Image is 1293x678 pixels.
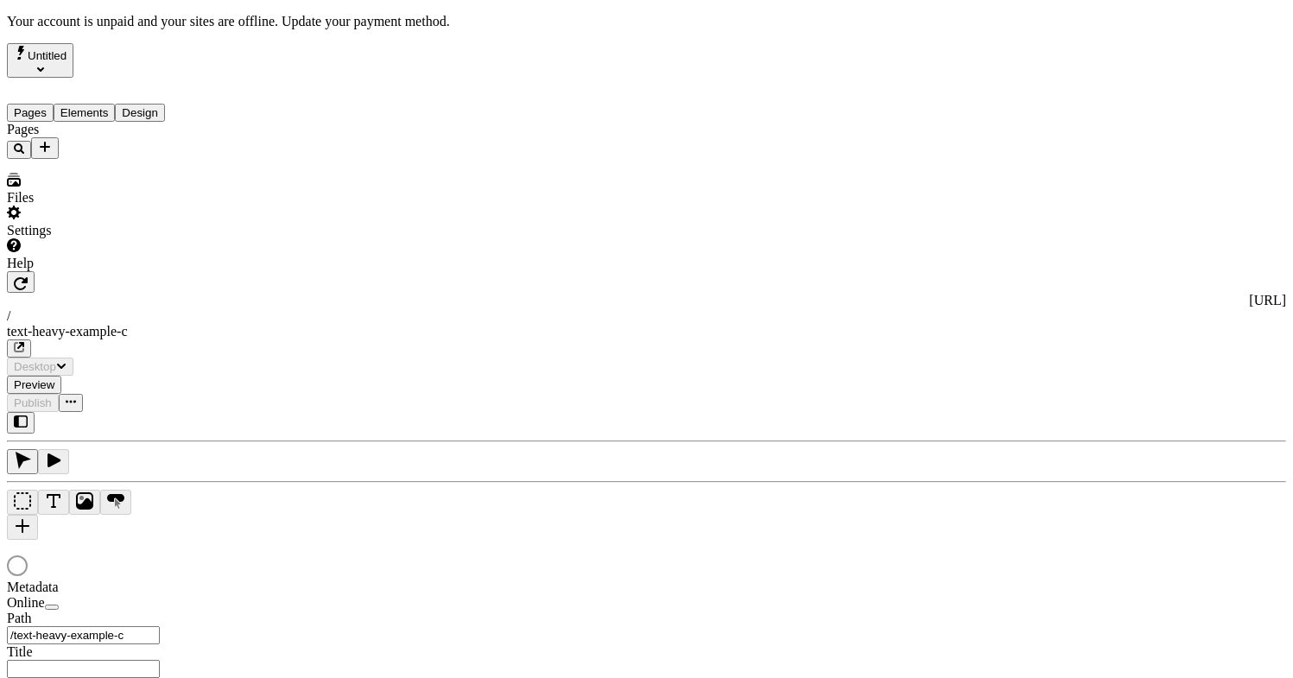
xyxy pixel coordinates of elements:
[7,223,214,238] div: Settings
[7,358,73,376] button: Desktop
[7,595,45,610] span: Online
[14,396,52,409] span: Publish
[7,611,31,625] span: Path
[7,308,1286,324] div: /
[7,580,214,595] div: Metadata
[7,122,214,137] div: Pages
[115,104,165,122] button: Design
[7,644,33,659] span: Title
[7,324,1286,339] div: text-heavy-example-c
[282,14,450,29] span: Update your payment method.
[38,490,69,515] button: Text
[7,490,38,515] button: Box
[28,49,67,62] span: Untitled
[7,104,54,122] button: Pages
[31,137,59,159] button: Add new
[7,256,214,271] div: Help
[7,376,61,394] button: Preview
[100,490,131,515] button: Button
[7,43,73,78] button: Select site
[7,293,1286,308] div: [URL]
[14,360,56,373] span: Desktop
[7,394,59,412] button: Publish
[69,490,100,515] button: Image
[7,14,1286,29] p: Your account is unpaid and your sites are offline.
[14,378,54,391] span: Preview
[54,104,116,122] button: Elements
[7,190,214,206] div: Files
